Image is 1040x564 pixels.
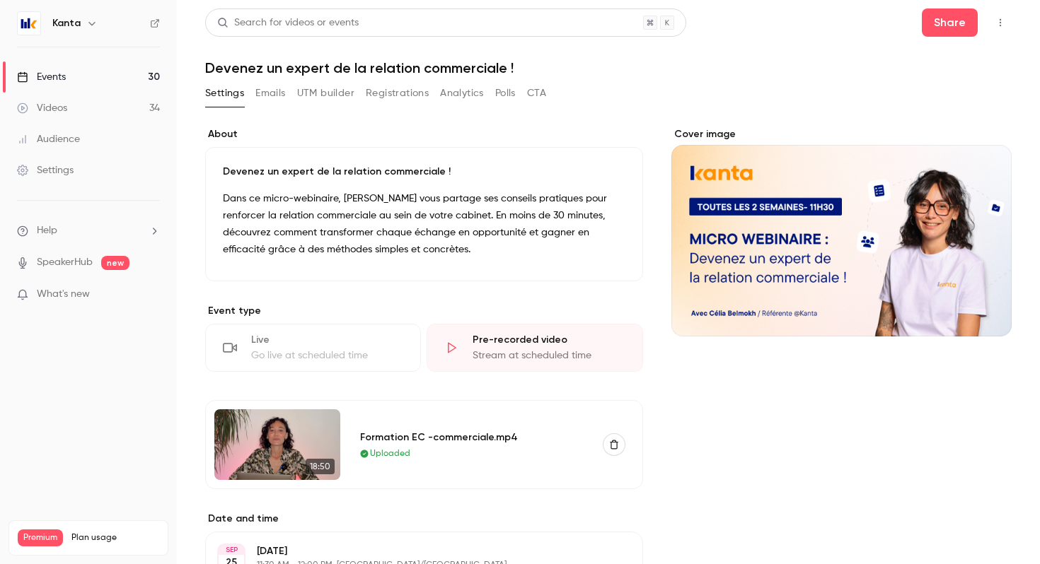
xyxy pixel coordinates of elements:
span: Premium [18,529,63,546]
button: Analytics [440,82,484,105]
button: Registrations [366,82,429,105]
span: 18:50 [306,459,335,474]
h1: Devenez un expert de la relation commerciale ! [205,59,1012,76]
section: Cover image [671,127,1012,336]
span: new [101,256,129,270]
button: Share [922,8,978,37]
p: Event type [205,304,643,318]
a: SpeakerHub [37,255,93,270]
p: Devenez un expert de la relation commerciale ! [223,165,625,179]
button: Emails [255,82,285,105]
div: LiveGo live at scheduled time [205,324,421,372]
button: CTA [527,82,546,105]
button: Settings [205,82,244,105]
button: UTM builder [297,82,354,105]
span: What's new [37,287,90,302]
div: Go live at scheduled time [251,348,403,363]
p: Dans ce micro-webinaire, [PERSON_NAME] vous partage ses conseils pratiques pour renforcer la rela... [223,190,625,258]
div: Pre-recorded videoStream at scheduled time [427,324,642,372]
h6: Kanta [52,16,81,30]
div: Audience [17,132,80,146]
label: Cover image [671,127,1012,141]
div: Events [17,70,66,84]
div: Live [251,333,403,347]
img: Kanta [18,12,40,35]
div: Videos [17,101,67,115]
span: Plan usage [71,532,159,544]
div: Settings [17,163,74,177]
button: Polls [495,82,516,105]
div: Search for videos or events [217,16,359,30]
div: SEP [219,545,244,555]
div: Formation EC -commerciale.mp4 [360,430,586,445]
label: About [205,127,643,141]
div: Stream at scheduled time [473,348,625,363]
li: help-dropdown-opener [17,223,160,238]
iframe: Noticeable Trigger [143,288,160,301]
label: Date and time [205,512,643,526]
p: [DATE] [257,544,568,558]
span: Uploaded [370,447,410,460]
div: Pre-recorded video [473,333,625,347]
span: Help [37,223,57,238]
